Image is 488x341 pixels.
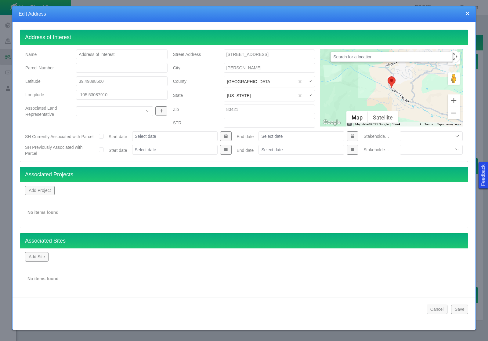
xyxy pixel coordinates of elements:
[392,123,399,126] span: 1 km
[448,107,460,119] button: Zoom out
[132,131,218,141] input: Select date
[355,123,389,126] span: Map data ©2025 Google
[448,50,460,63] button: Map camera controls
[20,62,71,73] label: Parcel Number
[25,134,93,140] label: SH Currently Associated with Parcel
[466,10,469,16] button: close
[132,145,218,155] input: Select date
[20,89,71,100] label: Longitude
[451,305,468,314] button: Save
[448,94,460,107] button: Zoom in
[368,111,398,123] button: Show satellite imagery
[20,76,71,87] label: Latitude
[347,145,358,155] button: Show Date Picker
[220,145,232,155] button: Show Date Picker
[390,122,423,127] button: Map Scale: 1 km per 68 pixels
[168,117,219,128] label: STR
[258,145,344,155] input: Select date
[27,276,59,282] label: No items found
[168,90,219,101] label: State
[20,103,71,120] label: Associated Land Representative
[359,131,395,142] label: Stakeholder Type
[322,119,342,127] a: Open this area in Google Maps (opens a new window)
[237,147,254,153] label: End date
[347,131,358,141] button: Show Date Picker
[19,11,469,17] h4: Edit Address
[258,131,344,141] input: Select date
[20,167,468,182] h4: Associated Projects
[331,52,453,62] input: Search for a location
[109,134,127,140] label: Start date
[168,62,219,73] label: City
[25,252,49,261] button: Add Site
[168,104,219,115] label: Zip
[220,131,232,141] button: Show Date Picker
[448,72,460,85] button: Drag Pegman onto the map to open Street View
[427,305,447,314] button: Cancel
[20,233,468,249] h4: Associated Sites
[359,144,395,155] label: Stakeholder Type
[425,123,433,126] a: Terms (opens in new tab)
[346,111,368,123] button: Show street map
[322,119,342,127] img: Google
[168,76,219,87] label: County
[109,147,127,153] label: Start date
[237,134,254,140] label: End date
[20,30,468,45] h4: Address of Interest
[27,209,59,215] label: No items found
[25,186,55,195] button: Add Project
[25,144,94,156] label: SH Previously Associated with Parcel
[20,49,71,60] label: Name
[347,122,352,127] button: Keyboard shortcuts
[448,52,460,64] button: Toggle Fullscreen in browser window
[437,123,461,126] a: Report a map error
[168,49,219,60] label: Street Address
